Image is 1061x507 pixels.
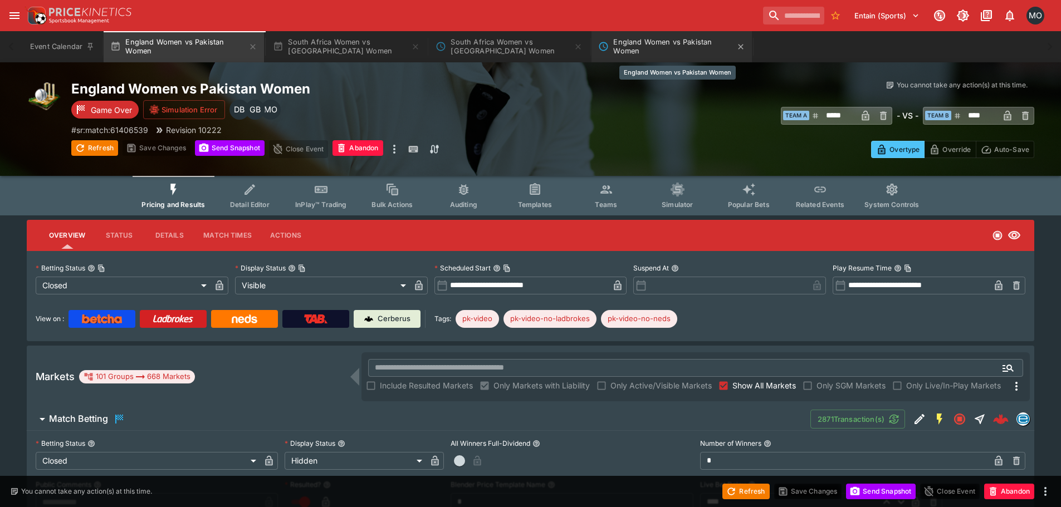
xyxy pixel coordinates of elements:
img: TabNZ [304,314,327,323]
p: Auto-Save [994,144,1029,155]
div: Closed [36,277,211,294]
button: Number of Winners [764,440,771,447]
span: Only Live/In-Play Markets [906,380,1001,391]
svg: Closed [953,412,966,426]
h6: - VS - [897,110,918,121]
button: Select Tenant [848,7,926,24]
img: PriceKinetics Logo [25,4,47,27]
label: Tags: [434,310,451,328]
a: Cerberus [354,310,421,328]
img: Neds [232,314,257,323]
button: Overview [40,222,94,249]
button: Closed [950,409,970,429]
p: Display Status [285,439,335,448]
button: England Women vs Pakistan Women [104,31,264,62]
button: No Bookmarks [827,7,844,24]
span: Auditing [450,200,477,209]
button: Refresh [722,484,769,499]
h5: Markets [36,370,75,383]
span: Simulator [662,200,693,209]
div: Betting Target: cerberus [601,310,677,328]
span: Detail Editor [230,200,270,209]
div: Betting Target: cerberus [503,310,596,328]
div: Hidden [285,452,426,470]
button: Override [924,141,976,158]
button: 2871Transaction(s) [810,410,905,429]
p: Suspend At [633,263,669,273]
button: Abandon [984,484,1034,499]
svg: More [1010,380,1023,393]
button: Match Times [194,222,261,249]
img: betradar [1017,413,1029,425]
img: PriceKinetics [49,8,131,16]
button: more [388,140,401,158]
button: Straight [970,409,990,429]
span: System Controls [864,200,919,209]
p: Overtype [889,144,920,155]
button: Copy To Clipboard [298,264,306,272]
button: Connected to PK [930,6,950,26]
span: Only SGM Markets [816,380,886,391]
button: Play Resume TimeCopy To Clipboard [894,264,902,272]
span: Mark an event as closed and abandoned. [333,142,383,153]
button: SGM Enabled [930,409,950,429]
button: Copy To Clipboard [97,264,105,272]
button: Toggle light/dark mode [953,6,973,26]
span: pk-video-no-ladbrokes [503,313,596,324]
button: Send Snapshot [846,484,916,499]
button: Details [144,222,194,249]
span: Only Active/Visible Markets [610,380,712,391]
button: Auto-Save [976,141,1034,158]
button: South Africa Women vs Sri Lanka Women [429,31,589,62]
span: pk-video [456,313,499,324]
button: Notifications [1000,6,1020,26]
p: Number of Winners [700,439,761,448]
svg: Visible [1008,229,1021,242]
svg: Closed [992,230,1003,241]
p: Override [942,144,971,155]
p: You cannot take any action(s) at this time. [897,80,1028,90]
p: All Winners Full-Dividend [451,439,530,448]
button: Scheduled StartCopy To Clipboard [493,264,501,272]
p: Revision 10222 [166,124,222,136]
button: Abandon [333,140,383,156]
div: Matthew Oliver [261,100,281,120]
button: Send Snapshot [195,140,265,156]
span: Related Events [796,200,844,209]
h2: Copy To Clipboard [71,80,553,97]
p: Cerberus [378,313,410,324]
div: Event type filters [133,176,928,215]
span: Bulk Actions [371,200,413,209]
button: England Women vs Pakistan Women [591,31,752,62]
p: Play Resume Time [833,263,892,273]
span: Mark an event as closed and abandoned. [984,485,1034,496]
button: Event Calendar [23,31,101,62]
button: South Africa Women vs [GEOGRAPHIC_DATA] Women [266,31,427,62]
span: Popular Bets [728,200,770,209]
img: Cerberus [364,314,373,323]
p: Game Over [91,104,132,116]
span: InPlay™ Trading [295,200,346,209]
button: Status [94,222,144,249]
input: search [763,7,824,24]
span: pk-video-no-neds [601,313,677,324]
button: Simulation Error [143,100,225,119]
button: Edit Detail [910,409,930,429]
p: Scheduled Start [434,263,491,273]
button: Display StatusCopy To Clipboard [288,264,296,272]
div: Start From [871,141,1034,158]
button: Display Status [338,440,345,447]
button: Copy To Clipboard [904,264,912,272]
button: All Winners Full-Dividend [532,440,540,447]
span: Only Markets with Liability [493,380,590,391]
button: Betting StatusCopy To Clipboard [87,264,95,272]
button: Refresh [71,140,118,156]
button: Copy To Clipboard [503,264,511,272]
div: England Women vs Pakistan Women [619,66,736,80]
div: Matt Oliver [1026,7,1044,24]
img: cricket.png [27,80,62,116]
p: Betting Status [36,263,85,273]
span: Pricing and Results [141,200,205,209]
a: b9fde626-838f-4835-be1d-edc8b30a4403 [990,408,1012,430]
p: Display Status [235,263,286,273]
